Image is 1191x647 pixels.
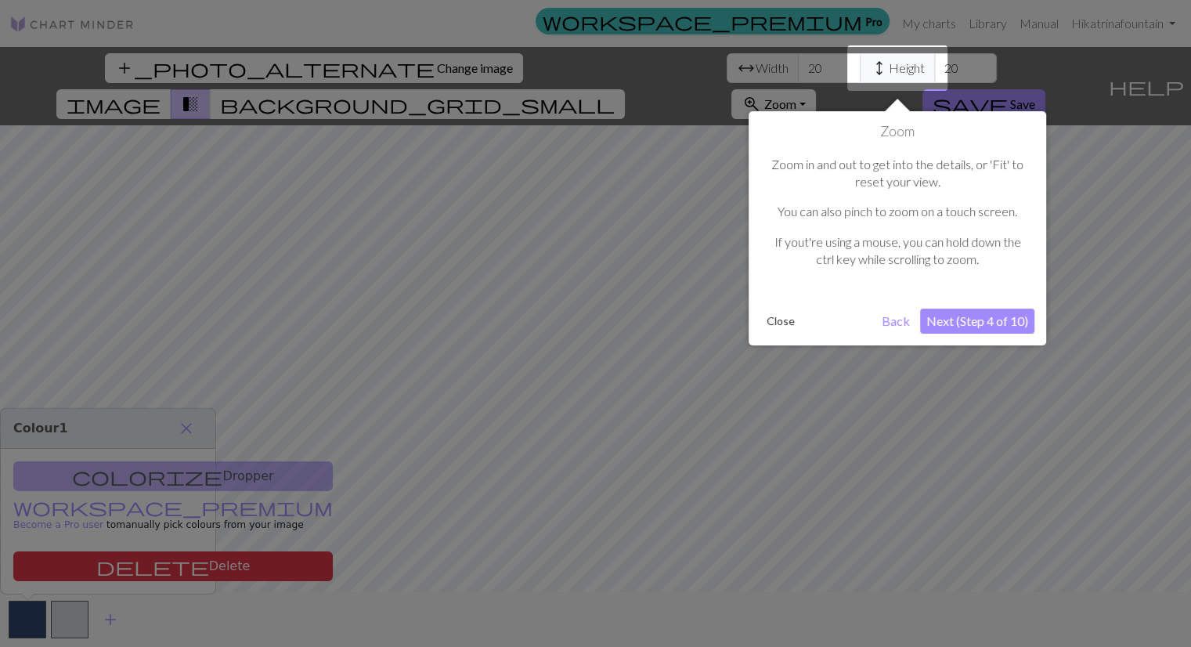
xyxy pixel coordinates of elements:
[768,156,1027,191] p: Zoom in and out to get into the details, or 'Fit' to reset your view.
[875,309,916,334] button: Back
[768,233,1027,269] p: If yout're using a mouse, you can hold down the ctrl key while scrolling to zoom.
[768,203,1027,220] p: You can also pinch to zoom on a touch screen.
[920,309,1034,334] button: Next (Step 4 of 10)
[749,111,1046,345] div: Zoom
[760,309,801,333] button: Close
[760,123,1034,140] h1: Zoom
